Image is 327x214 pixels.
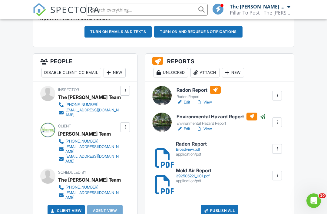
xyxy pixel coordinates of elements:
[196,126,212,132] a: View
[176,168,211,173] h6: Mold Air Report
[41,68,101,77] div: Disable Client CC Email
[58,144,119,154] a: [EMAIL_ADDRESS][DOMAIN_NAME]
[177,99,190,105] a: Edit
[58,190,119,200] a: [EMAIL_ADDRESS][DOMAIN_NAME]
[58,170,86,175] span: Scheduled By
[33,54,137,81] h3: People
[58,184,119,190] a: [PHONE_NUMBER]
[145,54,294,81] h3: Reports
[58,87,79,92] span: Inspector
[176,179,211,183] div: application/pdf
[176,168,211,183] a: Mold Air Report 392505221_001.pdf application/pdf
[58,138,119,144] a: [PHONE_NUMBER]
[65,144,119,154] div: [EMAIL_ADDRESS][DOMAIN_NAME]
[58,124,71,128] span: Client
[319,193,326,198] span: 10
[58,102,119,108] a: [PHONE_NUMBER]
[222,68,244,77] div: New
[176,147,207,152] div: Broadview.pdf
[33,3,46,16] img: The Best Home Inspection Software - Spectora
[87,4,208,16] input: Search everything...
[177,126,190,132] a: Edit
[154,68,188,77] div: Unlocked
[58,154,119,164] a: [EMAIL_ADDRESS][DOMAIN_NAME]
[177,113,266,120] h6: Environmental Hazard Report
[104,68,126,77] div: New
[177,113,266,126] a: Environmental Hazard Report Environmental Hazard Report
[176,174,211,179] div: 392505221_001.pdf
[230,4,286,10] div: The [PERSON_NAME] Team
[176,141,207,147] h6: Radon Report
[230,10,290,16] div: Pillar To Post - The Frederick Team
[177,86,221,94] h6: Radon Report
[306,193,321,208] iframe: Intercom live chat
[176,141,207,157] a: Radon Report Broadview.pdf application/pdf
[196,99,212,105] a: View
[33,8,100,21] a: SPECTORA
[154,26,243,38] button: Turn on and Requeue Notifications
[177,121,266,126] div: Environmental Hazard Report
[177,86,221,99] a: Radon Report Radon Report
[58,93,121,102] div: The [PERSON_NAME] Team
[58,108,119,117] a: [EMAIL_ADDRESS][DOMAIN_NAME]
[65,190,119,200] div: [EMAIL_ADDRESS][DOMAIN_NAME]
[65,102,98,107] div: [PHONE_NUMBER]
[84,26,152,38] button: Turn on emails and texts
[65,154,119,164] div: [EMAIL_ADDRESS][DOMAIN_NAME]
[177,94,221,99] div: Radon Report
[50,3,100,16] span: SPECTORA
[65,139,98,144] div: [PHONE_NUMBER]
[65,185,98,190] div: [PHONE_NUMBER]
[58,175,121,184] div: The [PERSON_NAME] Team
[50,208,82,214] a: Client View
[176,152,207,157] div: application/pdf
[65,108,119,117] div: [EMAIL_ADDRESS][DOMAIN_NAME]
[58,129,111,138] div: [PERSON_NAME] Team
[190,68,220,77] div: Attach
